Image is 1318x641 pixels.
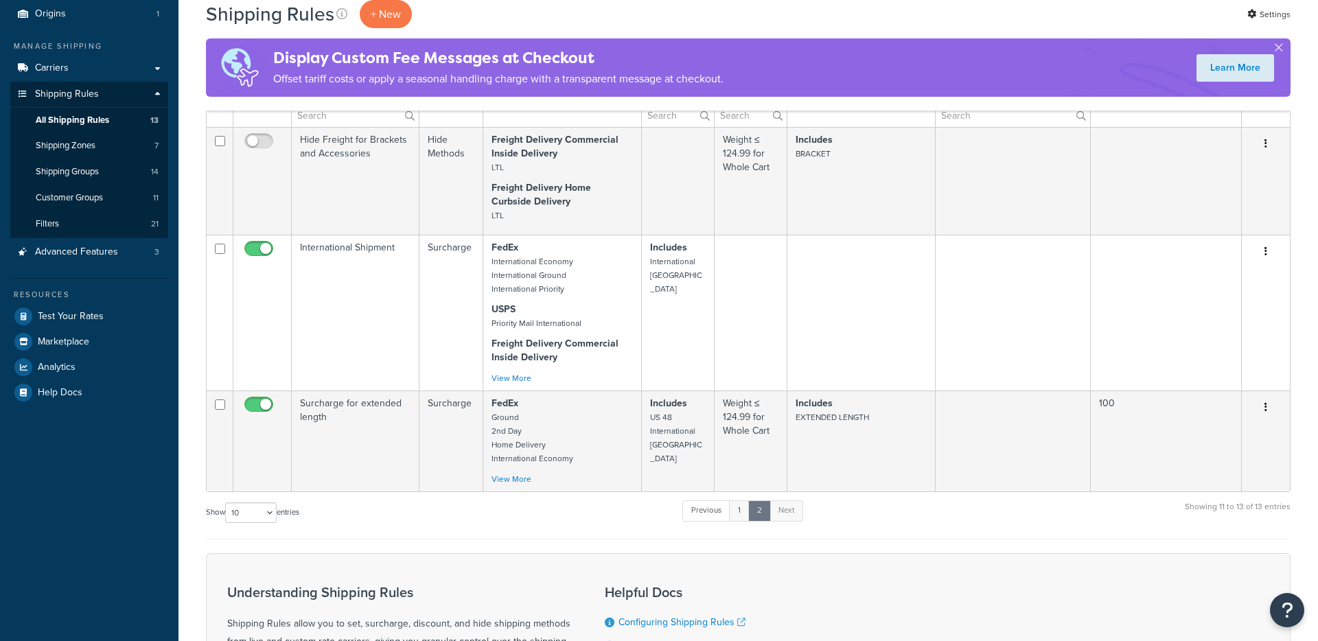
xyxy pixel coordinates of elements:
[715,391,787,491] td: Weight ≤ 124.99 for Whole Cart
[273,69,724,89] p: Offset tariff costs or apply a seasonal handling charge with a transparent message at checkout.
[1270,593,1304,627] button: Open Resource Center
[492,132,618,161] strong: Freight Delivery Commercial Inside Delivery
[492,317,581,329] small: Priority Mail International
[154,140,159,152] span: 7
[154,246,159,258] span: 3
[492,396,518,410] strong: FedEx
[292,127,419,235] td: Hide Freight for Brackets and Accessories
[151,166,159,178] span: 14
[650,240,687,255] strong: Includes
[10,240,168,265] li: Advanced Features
[38,336,89,348] span: Marketplace
[35,62,69,74] span: Carriers
[35,89,99,100] span: Shipping Rules
[292,391,419,491] td: Surcharge for extended length
[10,211,168,237] li: Filters
[10,240,168,265] a: Advanced Features 3
[151,218,159,230] span: 21
[36,140,95,152] span: Shipping Zones
[729,500,750,521] a: 1
[796,132,833,147] strong: Includes
[150,115,159,126] span: 13
[10,304,168,329] a: Test Your Rates
[36,166,99,178] span: Shipping Groups
[715,127,787,235] td: Weight ≤ 124.99 for Whole Cart
[206,502,299,523] label: Show entries
[1185,499,1291,528] div: Showing 11 to 13 of 13 entries
[10,1,168,27] a: Origins 1
[292,235,419,391] td: International Shipment
[618,615,745,629] a: Configuring Shipping Rules
[682,500,730,521] a: Previous
[642,104,714,127] input: Search
[38,362,76,373] span: Analytics
[605,585,830,600] h3: Helpful Docs
[796,148,831,160] small: BRACKET
[36,115,109,126] span: All Shipping Rules
[1091,391,1242,491] td: 100
[650,396,687,410] strong: Includes
[650,411,702,465] small: US 48 International [GEOGRAPHIC_DATA]
[35,8,66,20] span: Origins
[492,473,531,485] a: View More
[1247,5,1291,24] a: Settings
[419,235,483,391] td: Surcharge
[10,108,168,133] li: All Shipping Rules
[157,8,159,20] span: 1
[492,240,518,255] strong: FedEx
[650,255,702,295] small: International [GEOGRAPHIC_DATA]
[52,81,123,90] div: Domain Overview
[419,127,483,235] td: Hide Methods
[206,1,334,27] h1: Shipping Rules
[273,47,724,69] h4: Display Custom Fee Messages at Checkout
[10,108,168,133] a: All Shipping Rules 13
[37,80,48,91] img: tab_domain_overview_orange.svg
[10,211,168,237] a: Filters 21
[38,387,82,399] span: Help Docs
[137,80,148,91] img: tab_keywords_by_traffic_grey.svg
[796,396,833,410] strong: Includes
[10,289,168,301] div: Resources
[10,185,168,211] a: Customer Groups 11
[22,36,33,47] img: website_grey.svg
[770,500,803,521] a: Next
[22,22,33,33] img: logo_orange.svg
[748,500,771,521] a: 2
[38,22,67,33] div: v 4.0.25
[10,159,168,185] a: Shipping Groups 14
[492,336,618,364] strong: Freight Delivery Commercial Inside Delivery
[10,1,168,27] li: Origins
[492,372,531,384] a: View More
[492,302,516,316] strong: USPS
[10,329,168,354] a: Marketplace
[10,40,168,52] div: Manage Shipping
[492,411,573,465] small: Ground 2nd Day Home Delivery International Economy
[492,180,591,209] strong: Freight Delivery Home Curbside Delivery
[225,502,277,523] select: Showentries
[36,218,59,230] span: Filters
[10,133,168,159] li: Shipping Zones
[492,255,573,295] small: International Economy International Ground International Priority
[492,161,504,174] small: LTL
[10,185,168,211] li: Customer Groups
[206,38,273,97] img: duties-banner-06bc72dcb5fe05cb3f9472aba00be2ae8eb53ab6f0d8bb03d382ba314ac3c341.png
[36,36,151,47] div: Domain: [DOMAIN_NAME]
[10,380,168,405] a: Help Docs
[35,246,118,258] span: Advanced Features
[796,411,869,423] small: EXTENDED LENGTH
[419,391,483,491] td: Surcharge
[38,311,104,323] span: Test Your Rates
[492,209,504,222] small: LTL
[10,82,168,107] a: Shipping Rules
[10,355,168,380] a: Analytics
[10,82,168,238] li: Shipping Rules
[36,192,103,204] span: Customer Groups
[936,104,1089,127] input: Search
[10,133,168,159] a: Shipping Zones 7
[152,81,231,90] div: Keywords by Traffic
[10,56,168,81] a: Carriers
